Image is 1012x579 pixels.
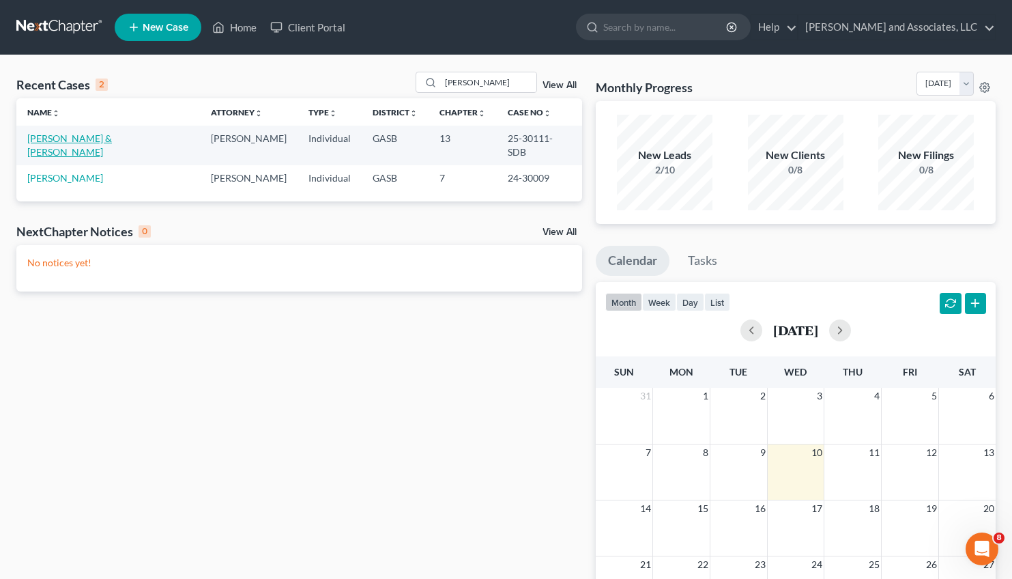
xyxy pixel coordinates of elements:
[925,556,938,573] span: 26
[753,556,767,573] span: 23
[497,126,582,165] td: 25-30111-SDB
[87,447,98,457] button: Start recording
[676,293,704,311] button: day
[22,149,213,242] div: The court has added a new Credit Counseling Field that we need to update upon filing. Please remo...
[66,7,155,17] h1: [PERSON_NAME]
[748,147,843,163] div: New Clients
[508,107,551,117] a: Case Nounfold_more
[596,246,669,276] a: Calendar
[596,79,693,96] h3: Monthly Progress
[603,14,728,40] input: Search by name...
[439,107,486,117] a: Chapterunfold_more
[409,109,418,117] i: unfold_more
[429,165,497,190] td: 7
[878,147,974,163] div: New Filings
[867,444,881,461] span: 11
[22,253,129,262] div: [PERSON_NAME] • 4h ago
[298,165,362,190] td: Individual
[987,388,996,404] span: 6
[617,163,712,177] div: 2/10
[759,388,767,404] span: 2
[639,388,652,404] span: 31
[867,500,881,517] span: 18
[966,533,998,565] iframe: Intercom live chat
[27,132,112,158] a: [PERSON_NAME] & [PERSON_NAME]
[639,500,652,517] span: 14
[676,246,729,276] a: Tasks
[925,500,938,517] span: 19
[642,293,676,311] button: week
[16,223,151,240] div: NextChapter Notices
[308,107,337,117] a: Typeunfold_more
[614,366,634,378] span: Sun
[903,366,917,378] span: Fri
[702,388,710,404] span: 1
[815,388,824,404] span: 3
[810,556,824,573] span: 24
[11,107,224,251] div: 🚨ATTN: [GEOGRAPHIC_DATA] of [US_STATE]The court has added a new Credit Counseling Field that we n...
[9,5,35,31] button: go back
[843,366,863,378] span: Thu
[96,79,108,91] div: 2
[200,165,298,190] td: [PERSON_NAME]
[441,72,536,92] input: Search by name...
[959,366,976,378] span: Sat
[729,366,747,378] span: Tue
[255,109,263,117] i: unfold_more
[930,388,938,404] span: 5
[497,165,582,190] td: 24-30009
[298,126,362,165] td: Individual
[753,500,767,517] span: 16
[66,17,127,31] p: Active 6h ago
[617,147,712,163] div: New Leads
[429,126,497,165] td: 13
[27,256,571,270] p: No notices yet!
[139,225,151,238] div: 0
[12,419,261,442] textarea: Message…
[21,447,32,458] button: Emoji picker
[873,388,881,404] span: 4
[234,442,256,464] button: Send a message…
[362,165,429,190] td: GASB
[211,107,263,117] a: Attorneyunfold_more
[867,556,881,573] span: 25
[704,293,730,311] button: list
[784,366,807,378] span: Wed
[27,172,103,184] a: [PERSON_NAME]
[605,293,642,311] button: month
[669,366,693,378] span: Mon
[214,5,240,31] button: Home
[982,500,996,517] span: 20
[748,163,843,177] div: 0/8
[543,227,577,237] a: View All
[994,533,1004,543] span: 8
[263,15,352,40] a: Client Portal
[373,107,418,117] a: Districtunfold_more
[759,444,767,461] span: 9
[27,107,60,117] a: Nameunfold_more
[751,15,797,40] a: Help
[639,556,652,573] span: 21
[200,126,298,165] td: [PERSON_NAME]
[644,444,652,461] span: 7
[11,107,262,281] div: Katie says…
[65,447,76,457] button: Upload attachment
[925,444,938,461] span: 12
[43,447,54,457] button: Gif picker
[240,5,264,30] div: Close
[362,126,429,165] td: GASB
[143,23,188,33] span: New Case
[543,109,551,117] i: unfold_more
[878,163,974,177] div: 0/8
[39,8,61,29] img: Profile image for Katie
[329,109,337,117] i: unfold_more
[52,109,60,117] i: unfold_more
[696,556,710,573] span: 22
[205,15,263,40] a: Home
[773,323,818,337] h2: [DATE]
[798,15,995,40] a: [PERSON_NAME] and Associates, LLC
[810,444,824,461] span: 10
[22,116,194,141] b: 🚨ATTN: [GEOGRAPHIC_DATA] of [US_STATE]
[478,109,486,117] i: unfold_more
[16,76,108,93] div: Recent Cases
